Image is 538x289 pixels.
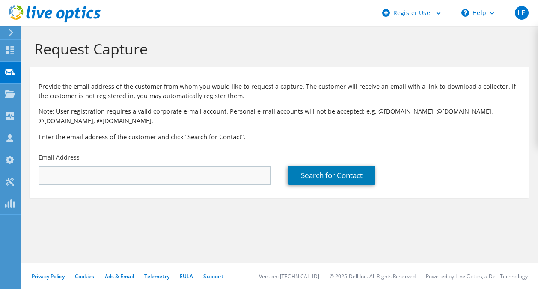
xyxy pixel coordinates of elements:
[426,273,528,280] li: Powered by Live Optics, a Dell Technology
[259,273,319,280] li: Version: [TECHNICAL_ID]
[144,273,169,280] a: Telemetry
[32,273,65,280] a: Privacy Policy
[39,153,80,162] label: Email Address
[288,166,375,185] a: Search for Contact
[461,9,469,17] svg: \n
[34,40,521,58] h1: Request Capture
[203,273,223,280] a: Support
[330,273,416,280] li: © 2025 Dell Inc. All Rights Reserved
[39,132,521,141] h3: Enter the email address of the customer and click “Search for Contact”.
[180,273,193,280] a: EULA
[75,273,95,280] a: Cookies
[39,107,521,126] p: Note: User registration requires a valid corporate e-mail account. Personal e-mail accounts will ...
[39,82,521,101] p: Provide the email address of the customer from whom you would like to request a capture. The cust...
[105,273,134,280] a: Ads & Email
[515,6,529,20] span: LF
